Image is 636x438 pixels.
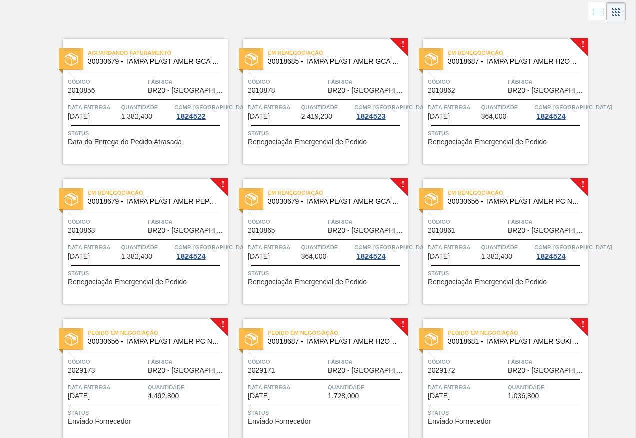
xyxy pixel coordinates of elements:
span: Fábrica [328,77,405,87]
img: status [425,53,438,66]
a: Comp. [GEOGRAPHIC_DATA]1824523 [354,102,405,120]
div: 1824524 [174,252,207,260]
span: BR20 - Sapucaia [508,87,585,94]
span: 2010862 [428,87,455,94]
span: 02/10/2025 [428,392,450,400]
div: 1824522 [174,112,207,120]
span: Comp. Carga [534,102,612,112]
span: 30/09/2025 [68,392,90,400]
span: Status [428,408,585,418]
span: 30018687 - TAMPA PLAST AMER H2OH LIMAO S/LINER [268,338,400,345]
span: Quantidade [301,102,352,112]
span: 30030679 - TAMPA PLAST AMER GCA ZERO NIV24 [88,58,220,65]
img: status [245,193,258,206]
span: Comp. Carga [174,102,252,112]
span: Status [68,408,225,418]
span: Status [428,128,585,138]
span: Enviado Fornecedor [428,418,491,425]
span: Fábrica [508,217,585,227]
img: status [245,333,258,346]
span: Status [68,128,225,138]
a: Comp. [GEOGRAPHIC_DATA]1824524 [534,102,585,120]
span: Código [428,217,505,227]
span: Aguardando Faturamento [88,48,228,58]
span: Código [428,357,505,367]
span: Código [248,77,325,87]
span: Data entrega [68,382,145,392]
a: Comp. [GEOGRAPHIC_DATA]1824524 [354,242,405,260]
span: Data da Entrega do Pedido Atrasada [68,138,182,146]
span: Código [68,357,145,367]
span: Código [68,217,145,227]
div: 1824523 [354,112,387,120]
span: 1.382,400 [121,253,152,260]
span: Quantidade [121,102,172,112]
span: Quantidade [301,242,352,252]
span: Enviado Fornecedor [248,418,311,425]
span: Código [428,77,505,87]
span: BR20 - Sapucaia [148,227,225,234]
span: 30018687 - TAMPA PLAST AMER H2OH LIMAO S/LINER [448,58,580,65]
span: 2029172 [428,367,455,374]
span: Renegociação Emergencial de Pedido [248,278,367,286]
div: 1824524 [534,112,567,120]
span: Data entrega [248,382,325,392]
span: 1.036,800 [508,392,539,400]
span: BR20 - Sapucaia [148,87,225,94]
span: Código [248,217,325,227]
span: Comp. Carga [534,242,612,252]
span: 2010878 [248,87,275,94]
div: 1824524 [534,252,567,260]
span: 2029171 [248,367,275,374]
img: status [65,53,78,66]
div: Visão em Lista [588,2,607,21]
span: 30030656 - TAMPA PLAST AMER PC NIV24 [88,338,220,345]
span: BR20 - Sapucaia [508,367,585,374]
span: BR20 - Sapucaia [328,227,405,234]
span: Fábrica [328,217,405,227]
span: Quantidade [481,242,532,252]
a: !statusEm renegociação30018679 - TAMPA PLAST AMER PEPSI ZERO S/LINERCódigo2010863FábricaBR20 - [G... [48,179,228,304]
span: 864,000 [301,253,327,260]
span: Em renegociação [268,48,408,58]
span: 30/09/2025 [248,253,270,260]
span: Data entrega [428,102,479,112]
span: 30018679 - TAMPA PLAST AMER PEPSI ZERO S/LINER [88,198,220,205]
span: 30030679 - TAMPA PLAST AMER GCA ZERO NIV24 [268,198,400,205]
span: 30018685 - TAMPA PLAST AMER GCA S/LINER [268,58,400,65]
a: !statusEm renegociação30018685 - TAMPA PLAST AMER GCA S/LINERCódigo2010878FábricaBR20 - [GEOGRAPH... [228,39,408,164]
span: Data entrega [68,102,119,112]
span: 2010856 [68,87,95,94]
a: statusAguardando Faturamento30030679 - TAMPA PLAST AMER GCA ZERO NIV24Código2010856FábricaBR20 - ... [48,39,228,164]
img: status [245,53,258,66]
span: Quantidade [328,382,405,392]
span: Status [68,268,225,278]
span: Status [428,268,585,278]
span: Quantidade [121,242,172,252]
img: status [65,193,78,206]
span: Fábrica [508,77,585,87]
span: Pedido em Negociação [448,328,588,338]
span: Fábrica [148,217,225,227]
span: Renegociação Emergencial de Pedido [68,278,187,286]
span: 2010863 [68,227,95,234]
span: BR20 - Sapucaia [508,227,585,234]
span: Data entrega [428,242,479,252]
a: Comp. [GEOGRAPHIC_DATA]1824524 [174,242,225,260]
span: Em renegociação [448,48,588,58]
span: Pedido em Negociação [268,328,408,338]
span: Quantidade [508,382,585,392]
span: Status [248,408,405,418]
span: 1.382,400 [481,253,512,260]
a: !statusEm renegociação30030679 - TAMPA PLAST AMER GCA ZERO NIV24Código2010865FábricaBR20 - [GEOGR... [228,179,408,304]
span: Status [248,268,405,278]
span: 02/10/2025 [248,392,270,400]
span: Comp. Carga [354,242,432,252]
span: BR20 - Sapucaia [328,87,405,94]
span: Data entrega [248,102,299,112]
span: 2.419,200 [301,113,332,120]
span: Enviado Fornecedor [68,418,131,425]
span: Renegociação Emergencial de Pedido [248,138,367,146]
a: Comp. [GEOGRAPHIC_DATA]1824522 [174,102,225,120]
div: 1824524 [354,252,387,260]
